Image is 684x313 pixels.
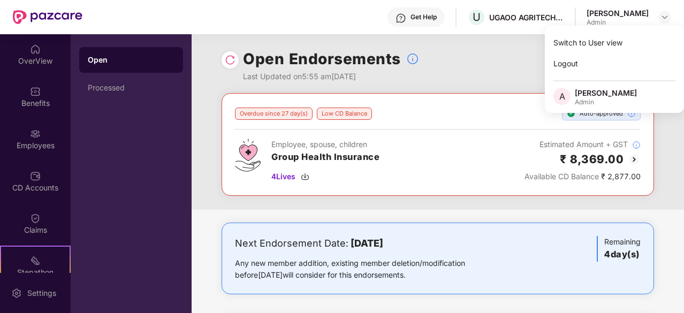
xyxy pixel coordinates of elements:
[13,10,82,24] img: New Pazcare Logo
[525,171,641,182] div: ₹ 2,877.00
[235,257,499,281] div: Any new member addition, existing member deletion/modification before [DATE] will consider for th...
[88,83,174,92] div: Processed
[396,13,406,24] img: svg+xml;base64,PHN2ZyBpZD0iSGVscC0zMngzMiIgeG1sbnM9Imh0dHA6Ly93d3cudzMub3JnLzIwMDAvc3ZnIiB3aWR0aD...
[317,108,372,120] div: Low CD Balance
[11,288,22,299] img: svg+xml;base64,PHN2ZyBpZD0iU2V0dGluZy0yMHgyMCIgeG1sbnM9Imh0dHA6Ly93d3cudzMub3JnLzIwMDAvc3ZnIiB3aW...
[1,267,70,278] div: Stepathon
[597,236,641,262] div: Remaining
[351,238,383,249] b: [DATE]
[604,248,641,262] h3: 4 day(s)
[575,88,637,98] div: [PERSON_NAME]
[235,236,499,251] div: Next Endorsement Date:
[473,11,481,24] span: U
[545,32,684,53] div: Switch to User view
[489,12,564,22] div: UGAOO AGRITECH PRIVATE LIMITED
[525,172,599,181] span: Available CD Balance
[30,44,41,55] img: svg+xml;base64,PHN2ZyBpZD0iSG9tZSIgeG1sbnM9Imh0dHA6Ly93d3cudzMub3JnLzIwMDAvc3ZnIiB3aWR0aD0iMjAiIG...
[271,150,379,164] h3: Group Health Insurance
[406,52,419,65] img: svg+xml;base64,PHN2ZyBpZD0iSW5mb18tXzMyeDMyIiBkYXRhLW5hbWU9IkluZm8gLSAzMngzMiIgeG1sbnM9Imh0dHA6Ly...
[271,171,295,182] span: 4 Lives
[24,288,59,299] div: Settings
[225,55,235,65] img: svg+xml;base64,PHN2ZyBpZD0iUmVsb2FkLTMyeDMyIiB4bWxucz0iaHR0cDovL3d3dy53My5vcmcvMjAwMC9zdmciIHdpZH...
[301,172,309,181] img: svg+xml;base64,PHN2ZyBpZD0iRG93bmxvYWQtMzJ4MzIiIHhtbG5zPSJodHRwOi8vd3d3LnczLm9yZy8yMDAwL3N2ZyIgd2...
[30,128,41,139] img: svg+xml;base64,PHN2ZyBpZD0iRW1wbG95ZWVzIiB4bWxucz0iaHR0cDovL3d3dy53My5vcmcvMjAwMC9zdmciIHdpZHRoPS...
[235,108,313,120] div: Overdue since 27 day(s)
[243,71,419,82] div: Last Updated on 5:55 am[DATE]
[30,86,41,97] img: svg+xml;base64,PHN2ZyBpZD0iQmVuZWZpdHMiIHhtbG5zPSJodHRwOi8vd3d3LnczLm9yZy8yMDAwL3N2ZyIgd2lkdGg9Ij...
[545,53,684,74] div: Logout
[411,13,437,21] div: Get Help
[628,153,641,166] img: svg+xml;base64,PHN2ZyBpZD0iQmFjay0yMHgyMCIgeG1sbnM9Imh0dHA6Ly93d3cudzMub3JnLzIwMDAvc3ZnIiB3aWR0aD...
[560,150,624,168] h2: ₹ 8,369.00
[525,139,641,150] div: Estimated Amount + GST
[559,90,565,103] span: A
[30,171,41,181] img: svg+xml;base64,PHN2ZyBpZD0iQ0RfQWNjb3VudHMiIGRhdGEtbmFtZT0iQ0QgQWNjb3VudHMiIHhtbG5zPSJodHRwOi8vd3...
[235,139,261,172] img: svg+xml;base64,PHN2ZyB4bWxucz0iaHR0cDovL3d3dy53My5vcmcvMjAwMC9zdmciIHdpZHRoPSI0Ny43MTQiIGhlaWdodD...
[88,55,174,65] div: Open
[660,13,669,21] img: svg+xml;base64,PHN2ZyBpZD0iRHJvcGRvd24tMzJ4MzIiIHhtbG5zPSJodHRwOi8vd3d3LnczLm9yZy8yMDAwL3N2ZyIgd2...
[587,18,649,27] div: Admin
[575,98,637,106] div: Admin
[30,255,41,266] img: svg+xml;base64,PHN2ZyB4bWxucz0iaHR0cDovL3d3dy53My5vcmcvMjAwMC9zdmciIHdpZHRoPSIyMSIgaGVpZ2h0PSIyMC...
[243,47,401,71] h1: Open Endorsements
[271,139,379,150] div: Employee, spouse, children
[30,213,41,224] img: svg+xml;base64,PHN2ZyBpZD0iQ2xhaW0iIHhtbG5zPSJodHRwOi8vd3d3LnczLm9yZy8yMDAwL3N2ZyIgd2lkdGg9IjIwIi...
[632,141,641,149] img: svg+xml;base64,PHN2ZyBpZD0iSW5mb18tXzMyeDMyIiBkYXRhLW5hbWU9IkluZm8gLSAzMngzMiIgeG1sbnM9Imh0dHA6Ly...
[587,8,649,18] div: [PERSON_NAME]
